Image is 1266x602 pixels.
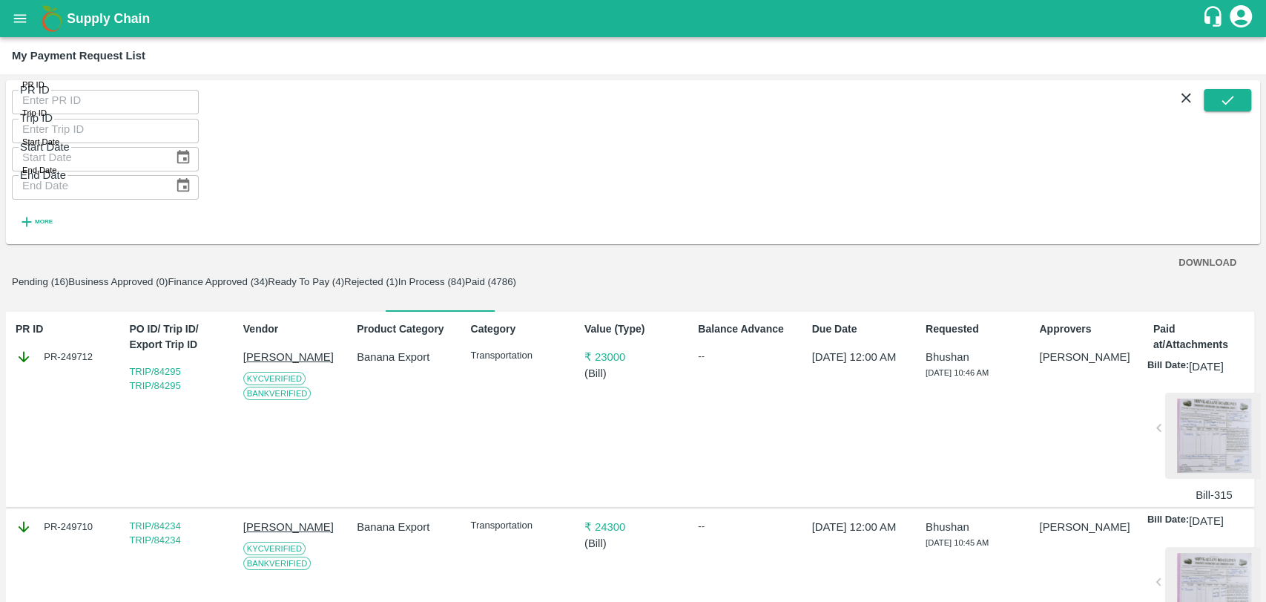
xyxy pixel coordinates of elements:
input: Enter PR ID [12,86,199,114]
label: End Date [22,165,56,177]
a: TRIP/84234 TRIP/84234 [129,520,180,546]
p: Requested [926,321,1023,337]
p: Bhushan [926,349,1023,365]
p: Approvers [1039,321,1136,337]
div: PR-249712 [16,349,113,365]
input: End Date [12,171,163,200]
span: [DATE] 10:46 AM [926,368,989,377]
button: open drawer [3,1,37,36]
a: TRIP/84295 TRIP/84295 [129,366,180,392]
strong: More [35,218,53,225]
img: logo [37,4,67,33]
span: KYC Verified [243,372,306,385]
p: ₹ 24300 [584,519,682,535]
input: Start Date [12,143,163,171]
button: More [12,200,59,244]
p: Vendor [243,321,340,337]
p: Bill Date: [1147,359,1189,375]
input: Enter Trip ID [12,114,199,143]
button: Finance Approved (34) [168,276,268,287]
p: ( Bill ) [584,535,682,552]
p: Value (Type) [584,321,682,337]
p: [DATE] 12:00 AM [812,519,909,535]
span: [DATE] 10:45 AM [926,538,989,547]
label: PR ID [22,79,44,91]
button: DOWNLOAD [1173,250,1242,276]
button: Choose date [169,171,197,200]
b: Supply Chain [67,11,150,26]
div: customer-support [1201,5,1227,32]
button: Business Approved (0) [68,276,168,287]
p: Transportation [470,519,567,533]
span: Bank Verified [243,387,311,400]
span: Bank Verified [243,557,311,570]
p: Bhushan [926,519,1023,535]
label: Trip ID [22,108,47,120]
p: [DATE] [1189,513,1224,529]
button: Choose date [169,143,197,171]
p: Bill-315 [1165,487,1263,503]
div: -- [698,519,795,534]
span: KYC Verified [243,542,306,555]
p: [PERSON_NAME] [1039,349,1136,365]
label: Start Date [22,137,59,148]
p: Due Date [812,321,909,337]
a: Supply Chain [67,8,1201,29]
p: Bill Date: [1147,513,1189,529]
p: Banana Export [357,519,454,535]
p: ₹ 23000 [584,349,682,365]
button: In Process (84) [398,276,465,287]
p: [DATE] [1189,359,1224,375]
button: Pending (16) [12,276,68,287]
div: PR-249710 [16,519,113,535]
p: ( Bill ) [584,365,682,382]
p: PR ID [16,321,113,337]
p: Category [470,321,567,337]
button: Ready To Pay (4) [268,276,344,287]
p: Product Category [357,321,454,337]
p: PO ID/ Trip ID/ Export Trip ID [129,321,226,353]
p: Paid at/Attachments [1153,321,1250,353]
div: My Payment Request List [12,46,145,65]
p: [PERSON_NAME] [243,349,340,365]
div: account of current user [1227,3,1254,34]
p: [PERSON_NAME] [1039,519,1136,535]
p: Balance Advance [698,321,795,337]
p: [PERSON_NAME] [243,519,340,535]
div: -- [698,349,795,364]
p: Transportation [470,349,567,363]
p: Banana Export [357,349,454,365]
button: Paid (4786) [465,276,516,287]
button: Rejected (1) [344,276,398,287]
p: [DATE] 12:00 AM [812,349,909,365]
